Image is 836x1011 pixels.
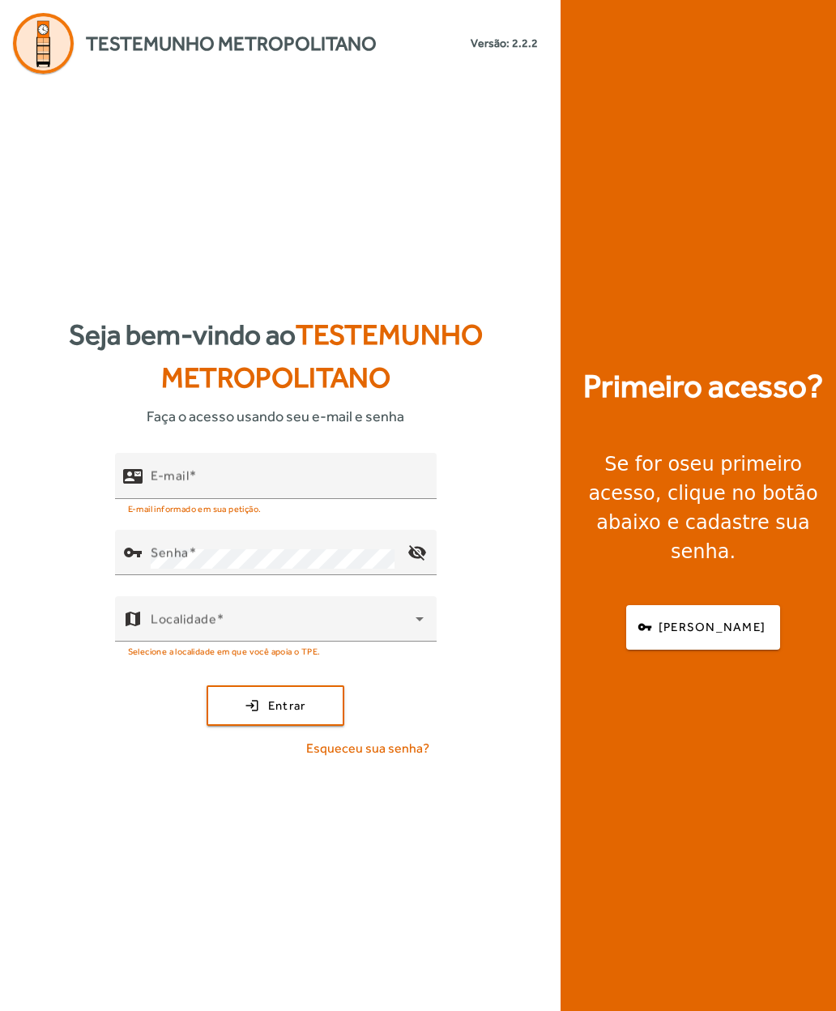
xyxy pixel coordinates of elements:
[151,545,189,561] mat-label: Senha
[471,35,538,52] small: Versão: 2.2.2
[580,450,826,566] div: Se for o , clique no botão abaixo e cadastre sua senha.
[626,605,780,650] button: [PERSON_NAME]
[147,405,404,427] span: Faça o acesso usando seu e-mail e senha
[13,13,74,74] img: Logo Agenda
[86,29,377,58] span: Testemunho Metropolitano
[128,499,262,517] mat-hint: E-mail informado em sua petição.
[151,612,216,627] mat-label: Localidade
[128,642,321,659] mat-hint: Selecione a localidade em que você apoia o TPE.
[306,739,429,758] span: Esqueceu sua senha?
[123,543,143,562] mat-icon: vpn_key
[123,609,143,629] mat-icon: map
[207,685,344,726] button: Entrar
[268,697,306,715] span: Entrar
[588,453,801,505] strong: seu primeiro acesso
[151,468,189,484] mat-label: E-mail
[397,533,436,572] mat-icon: visibility_off
[659,618,766,637] span: [PERSON_NAME]
[583,362,823,411] strong: Primeiro acesso?
[161,318,483,394] span: Testemunho Metropolitano
[123,467,143,486] mat-icon: contact_mail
